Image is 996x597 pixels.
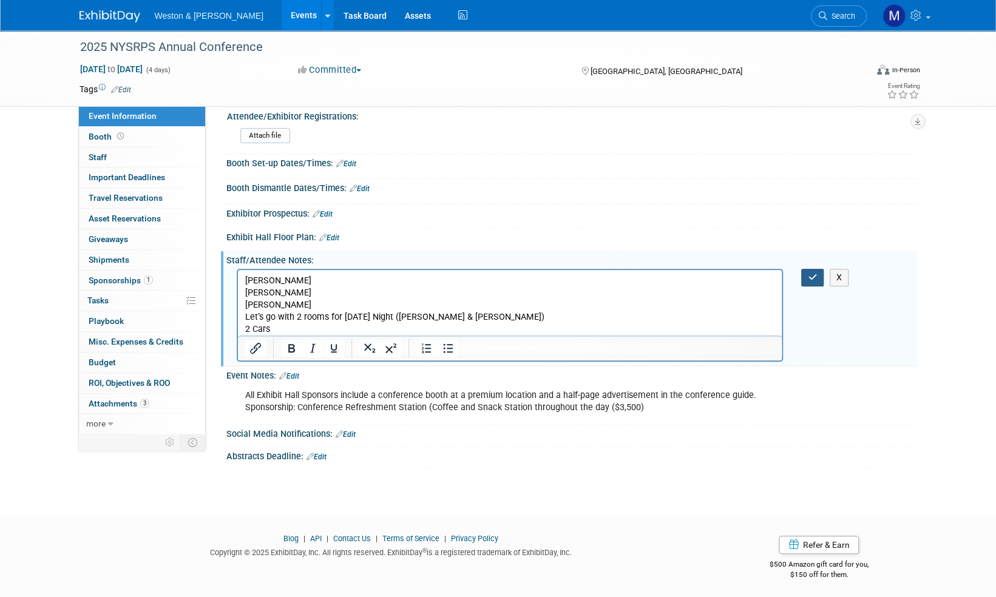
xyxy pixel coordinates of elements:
a: ROI, Objectives & ROO [79,373,205,393]
div: Abstracts Deadline: [226,447,917,463]
span: 3 [140,399,149,408]
a: Terms of Service [382,534,439,543]
a: Staff [79,147,205,167]
div: $500 Amazon gift card for you, [721,551,917,579]
a: Important Deadlines [79,167,205,187]
span: | [373,534,381,543]
iframe: Rich Text Area [238,270,782,336]
span: Event Information [89,111,157,121]
span: to [106,64,117,74]
a: Attachments3 [79,394,205,414]
a: more [79,414,205,434]
a: Misc. Expenses & Credits [79,332,205,352]
button: Bold [281,340,302,357]
span: [DATE] [DATE] [80,64,143,75]
div: Event Rating [886,83,919,89]
span: Booth not reserved yet [115,132,126,141]
div: Staff/Attendee Notes: [226,251,917,266]
div: Attendee/Exhibitor Registrations: [227,107,912,123]
span: Giveaways [89,234,128,244]
span: 1 [144,275,153,285]
sup: ® [422,547,427,554]
span: Misc. Expenses & Credits [89,337,183,346]
div: Exhibit Hall Floor Plan: [226,228,917,244]
div: $150 off for them. [721,570,917,580]
button: Superscript [381,340,401,357]
a: Edit [111,86,131,94]
span: Tasks [87,295,109,305]
span: Booth [89,132,126,141]
span: ROI, Objectives & ROO [89,378,170,388]
div: Event Notes: [226,366,917,382]
div: All Exhibit Hall Sponsors include a conference booth at a premium location and a half-page advert... [237,383,784,420]
a: Edit [350,184,370,193]
a: Edit [313,210,333,218]
a: Blog [283,534,299,543]
span: | [300,534,308,543]
a: Contact Us [333,534,371,543]
div: Booth Set-up Dates/Times: [226,154,917,170]
a: Search [811,5,867,27]
div: 2025 NYSRPS Annual Conference [76,36,849,58]
span: Weston & [PERSON_NAME] [155,11,263,21]
span: Budget [89,357,116,367]
span: Attachments [89,399,149,408]
div: Copyright © 2025 ExhibitDay, Inc. All rights reserved. ExhibitDay is a registered trademark of Ex... [80,544,703,558]
button: Italic [302,340,323,357]
a: Budget [79,352,205,373]
button: Underline [324,340,344,357]
span: Important Deadlines [89,172,165,182]
a: Edit [279,372,299,380]
button: Numbered list [416,340,437,357]
span: | [441,534,449,543]
button: Subscript [359,340,380,357]
span: Search [827,12,855,21]
span: (4 days) [145,66,171,74]
img: ExhibitDay [80,10,140,22]
a: API [310,534,322,543]
a: Giveaways [79,229,205,249]
a: Privacy Policy [451,534,498,543]
img: Format-Inperson.png [877,65,889,75]
button: Insert/edit link [245,340,266,357]
span: Travel Reservations [89,193,163,203]
a: Refer & Earn [779,536,859,554]
span: [GEOGRAPHIC_DATA], [GEOGRAPHIC_DATA] [591,67,742,76]
a: Edit [307,453,327,461]
a: Travel Reservations [79,188,205,208]
a: Asset Reservations [79,209,205,229]
a: Tasks [79,291,205,311]
a: Playbook [79,311,205,331]
div: Event Format [795,63,920,81]
span: Staff [89,152,107,162]
td: Toggle Event Tabs [180,434,205,450]
span: Shipments [89,255,129,265]
td: Tags [80,83,131,95]
a: Shipments [79,250,205,270]
td: Personalize Event Tab Strip [160,434,181,450]
div: Booth Dismantle Dates/Times: [226,179,917,195]
a: Edit [319,234,339,242]
span: more [86,419,106,428]
div: In-Person [891,66,920,75]
img: Mary Ann Trujillo [883,4,906,27]
a: Booth [79,127,205,147]
button: Committed [294,64,366,76]
span: | [324,534,331,543]
a: Event Information [79,106,205,126]
span: Sponsorships [89,275,153,285]
div: Social Media Notifications: [226,425,917,440]
button: Bullet list [438,340,458,357]
a: Edit [336,160,356,168]
button: X [830,269,849,286]
div: Exhibitor Prospectus: [226,204,917,220]
span: Asset Reservations [89,214,161,223]
a: Edit [336,430,356,439]
a: Sponsorships1 [79,271,205,291]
